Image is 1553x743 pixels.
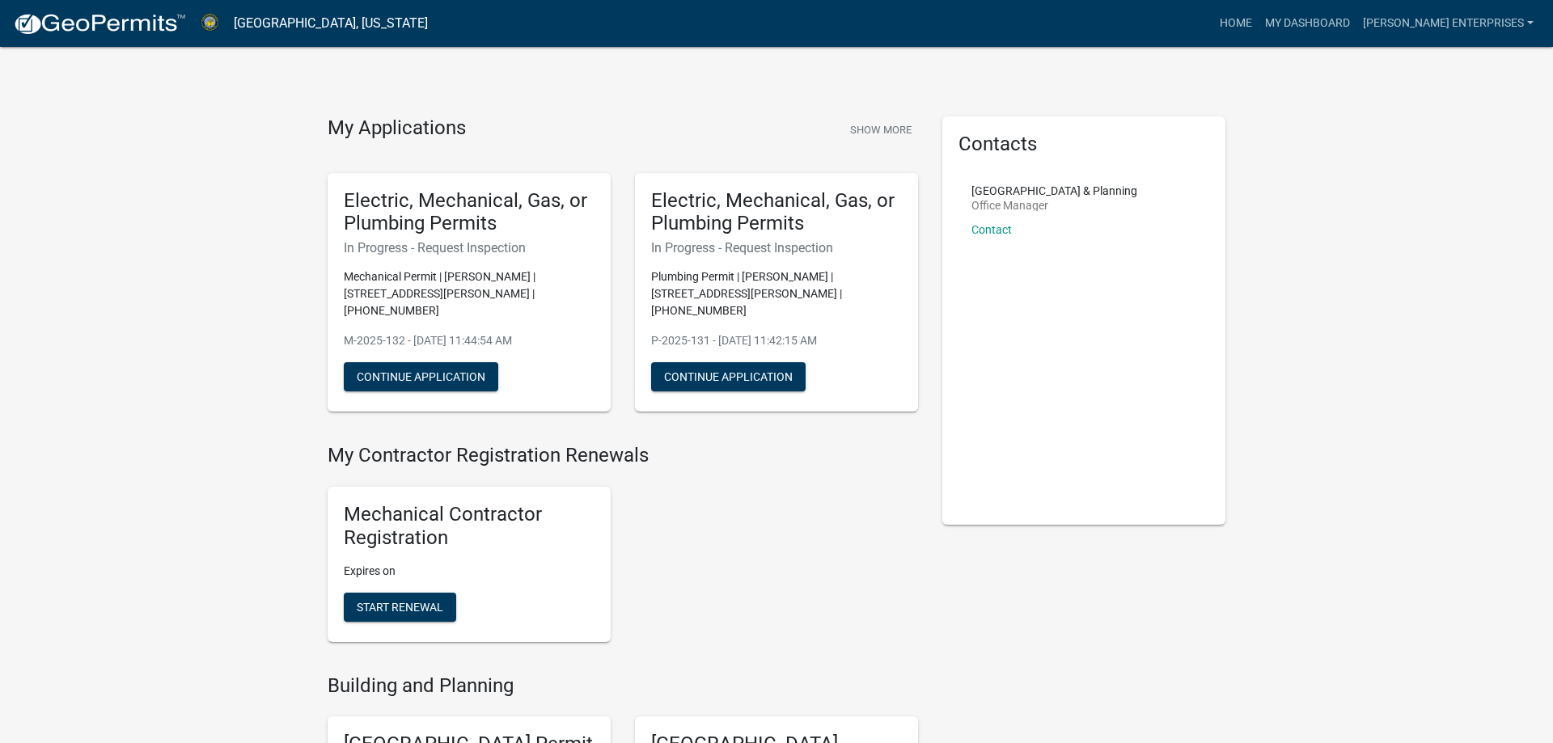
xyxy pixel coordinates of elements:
p: M-2025-132 - [DATE] 11:44:54 AM [344,332,595,349]
button: Continue Application [651,362,806,391]
h4: Building and Planning [328,674,918,698]
a: [PERSON_NAME] Enterprises [1356,8,1540,39]
p: Plumbing Permit | [PERSON_NAME] | [STREET_ADDRESS][PERSON_NAME] | [PHONE_NUMBER] [651,268,902,319]
p: P-2025-131 - [DATE] 11:42:15 AM [651,332,902,349]
span: Start Renewal [357,600,443,613]
h5: Mechanical Contractor Registration [344,503,595,550]
p: Office Manager [971,200,1137,211]
h4: My Applications [328,116,466,141]
h5: Electric, Mechanical, Gas, or Plumbing Permits [344,189,595,236]
h6: In Progress - Request Inspection [651,240,902,255]
button: Continue Application [344,362,498,391]
h4: My Contractor Registration Renewals [328,444,918,467]
p: [GEOGRAPHIC_DATA] & Planning [971,185,1137,196]
p: Mechanical Permit | [PERSON_NAME] | [STREET_ADDRESS][PERSON_NAME] | [PHONE_NUMBER] [344,268,595,319]
a: Home [1213,8,1259,39]
img: Abbeville County, South Carolina [199,12,221,34]
p: Expires on [344,563,595,580]
h5: Contacts [958,133,1209,156]
button: Show More [844,116,918,143]
a: Contact [971,223,1012,236]
wm-registration-list-section: My Contractor Registration Renewals [328,444,918,654]
h6: In Progress - Request Inspection [344,240,595,255]
button: Start Renewal [344,593,456,622]
h5: Electric, Mechanical, Gas, or Plumbing Permits [651,189,902,236]
a: [GEOGRAPHIC_DATA], [US_STATE] [234,10,428,37]
a: My Dashboard [1259,8,1356,39]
